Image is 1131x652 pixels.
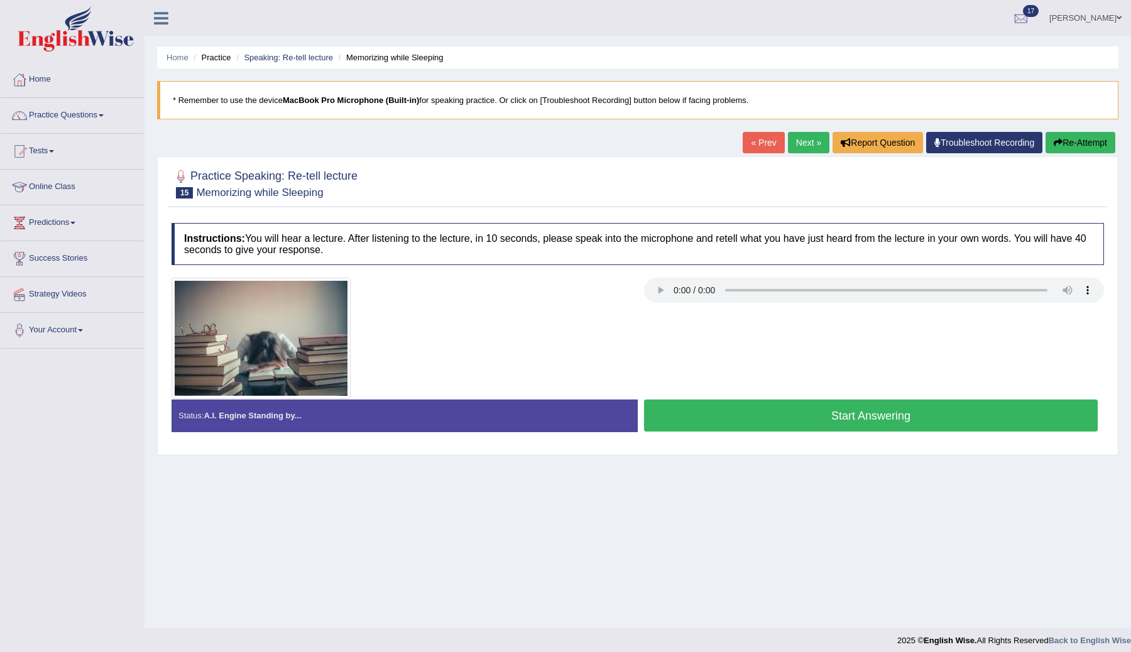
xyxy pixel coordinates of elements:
li: Practice [190,52,231,63]
button: Report Question [833,132,923,153]
a: Home [1,62,144,94]
a: Next » [788,132,829,153]
a: « Prev [743,132,784,153]
li: Memorizing while Sleeping [336,52,444,63]
span: 17 [1023,5,1039,17]
a: Online Class [1,170,144,201]
a: Back to English Wise [1049,636,1131,645]
small: Memorizing while Sleeping [196,187,323,198]
a: Speaking: Re-tell lecture [244,53,333,62]
button: Re-Attempt [1046,132,1115,153]
div: Status: [172,399,638,432]
a: Success Stories [1,241,144,273]
div: 2025 © All Rights Reserved [897,628,1131,646]
a: Practice Questions [1,98,144,129]
a: Troubleshoot Recording [926,132,1042,153]
a: Home [167,53,188,62]
h4: You will hear a lecture. After listening to the lecture, in 10 seconds, please speak into the mic... [172,223,1104,265]
b: MacBook Pro Microphone (Built-in) [283,95,419,105]
button: Start Answering [644,399,1098,432]
a: Strategy Videos [1,277,144,308]
a: Your Account [1,313,144,344]
strong: A.I. Engine Standing by... [204,411,301,420]
h2: Practice Speaking: Re-tell lecture [172,167,358,198]
a: Tests [1,134,144,165]
strong: English Wise. [924,636,976,645]
b: Instructions: [184,233,245,244]
a: Predictions [1,205,144,237]
blockquote: * Remember to use the device for speaking practice. Or click on [Troubleshoot Recording] button b... [157,81,1118,119]
span: 15 [176,187,193,198]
